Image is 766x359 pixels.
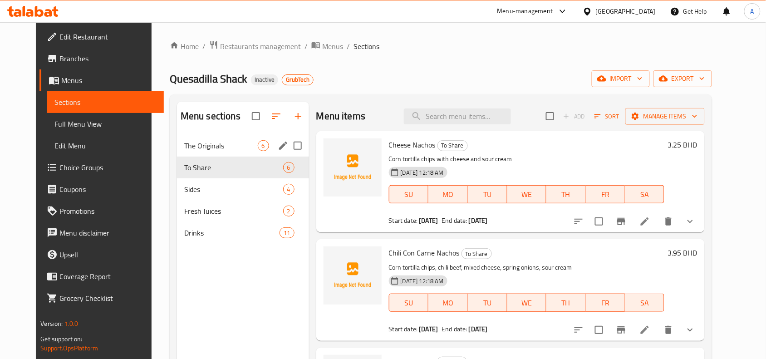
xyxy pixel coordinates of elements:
[442,215,467,226] span: End date:
[592,109,622,123] button: Sort
[40,342,98,354] a: Support.OpsPlatform
[471,188,504,201] span: TU
[550,188,582,201] span: TH
[59,271,157,282] span: Coverage Report
[177,157,309,178] div: To Share6
[316,109,366,123] h2: Menu items
[589,109,625,123] span: Sort items
[39,178,164,200] a: Coupons
[177,131,309,247] nav: Menu sections
[586,294,625,312] button: FR
[184,162,283,173] span: To Share
[592,70,650,87] button: import
[589,320,609,339] span: Select to update
[462,248,492,259] div: To Share
[59,293,157,304] span: Grocery Checklist
[625,108,705,125] button: Manage items
[170,41,199,52] a: Home
[64,318,78,329] span: 1.0.0
[511,296,543,310] span: WE
[59,249,157,260] span: Upsell
[462,249,491,259] span: To Share
[184,140,258,151] span: The Originals
[184,206,283,216] span: Fresh Juices
[170,69,247,89] span: Quesadilla Shack
[685,216,696,227] svg: Show Choices
[354,41,379,52] span: Sections
[283,184,295,195] div: items
[258,142,269,150] span: 6
[39,287,164,309] a: Grocery Checklist
[397,277,447,285] span: [DATE] 12:18 AM
[658,211,679,232] button: delete
[304,41,308,52] li: /
[629,296,661,310] span: SA
[184,227,280,238] span: Drinks
[47,135,164,157] a: Edit Menu
[59,206,157,216] span: Promotions
[679,211,701,232] button: show more
[39,69,164,91] a: Menus
[511,188,543,201] span: WE
[560,109,589,123] span: Add item
[594,111,619,122] span: Sort
[471,296,504,310] span: TU
[546,294,586,312] button: TH
[393,296,425,310] span: SU
[389,294,429,312] button: SU
[59,53,157,64] span: Branches
[438,140,467,151] span: To Share
[389,246,460,260] span: Chili Con Carne Nachos
[428,294,468,312] button: MO
[39,266,164,287] a: Coverage Report
[280,229,294,237] span: 11
[625,185,664,203] button: SA
[181,109,241,123] h2: Menu sections
[610,211,632,232] button: Branch-specific-item
[284,207,294,216] span: 2
[661,73,705,84] span: export
[751,6,754,16] span: A
[276,139,290,152] button: edit
[59,31,157,42] span: Edit Restaurant
[177,178,309,200] div: Sides4
[586,185,625,203] button: FR
[324,138,382,197] img: Cheese Nachos
[39,222,164,244] a: Menu disclaimer
[184,184,283,195] div: Sides
[389,153,664,165] p: Corn tortilla chips with cheese and sour cream
[404,108,511,124] input: search
[39,48,164,69] a: Branches
[177,200,309,222] div: Fresh Juices2
[469,323,488,335] b: [DATE]
[633,111,697,122] span: Manage items
[432,188,464,201] span: MO
[589,188,622,201] span: FR
[284,163,294,172] span: 6
[177,135,309,157] div: The Originals6edit
[177,222,309,244] div: Drinks11
[629,188,661,201] span: SA
[589,296,622,310] span: FR
[437,140,468,151] div: To Share
[389,262,664,273] p: Corn tortilla chips, chili beef, mixed cheese, spring onions, sour cream
[639,216,650,227] a: Edit menu item
[324,246,382,305] img: Chili Con Carne Nachos
[507,294,547,312] button: WE
[469,215,488,226] b: [DATE]
[39,26,164,48] a: Edit Restaurant
[389,323,418,335] span: Start date:
[596,6,656,16] div: [GEOGRAPHIC_DATA]
[54,97,157,108] span: Sections
[40,318,63,329] span: Version:
[54,118,157,129] span: Full Menu View
[599,73,643,84] span: import
[653,70,712,87] button: export
[220,41,301,52] span: Restaurants management
[347,41,350,52] li: /
[282,76,313,84] span: GrubTech
[251,76,278,84] span: Inactive
[389,185,429,203] button: SU
[322,41,343,52] span: Menus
